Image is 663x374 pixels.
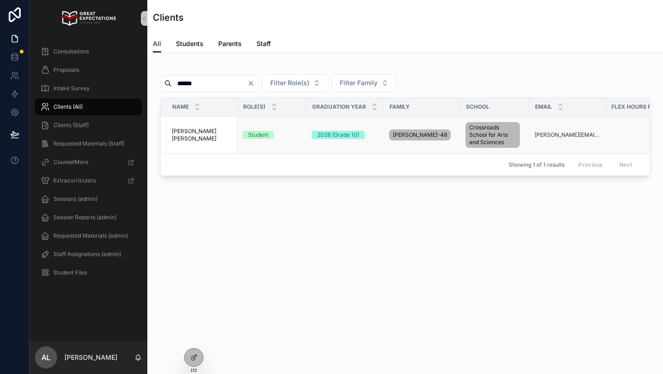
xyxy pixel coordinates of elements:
[393,131,447,139] span: [PERSON_NAME]-485
[35,191,142,207] a: Sessions (admin)
[53,214,116,221] span: Session Reports (admin)
[332,74,396,92] button: Select Button
[389,128,454,142] a: [PERSON_NAME]-485
[317,131,359,139] div: 2028 (Grade 10)
[35,209,142,226] a: Session Reports (admin)
[35,228,142,244] a: Requested Materials (admin)
[53,158,88,166] span: CounselMore
[53,66,79,74] span: Proposals
[53,85,90,92] span: Intake Survey
[53,251,121,258] span: Staff Assignations (admin)
[53,269,87,276] span: Student Files
[465,120,523,150] a: Crossroads School for Arts and Sciences
[153,35,161,53] a: All
[53,122,89,129] span: Clients (Staff)
[243,131,301,139] a: Student
[35,135,142,152] a: Requested Materials (Staff)
[53,195,98,203] span: Sessions (admin)
[35,264,142,281] a: Student Files
[172,128,232,142] a: [PERSON_NAME] [PERSON_NAME]
[53,103,83,111] span: Clients (All)
[243,103,266,111] span: Role(s)
[35,246,142,263] a: Staff Assignations (admin)
[53,140,124,147] span: Requested Materials (Staff)
[466,103,489,111] span: School
[340,78,378,88] span: Filter Family
[535,131,600,139] a: [PERSON_NAME][EMAIL_ADDRESS][DOMAIN_NAME]
[172,103,189,111] span: Name
[61,11,116,26] img: App logo
[53,177,96,184] span: Extracurriculars
[312,103,366,111] span: Graduation Year
[153,11,184,24] h1: Clients
[390,103,410,111] span: Family
[35,99,142,115] a: Clients (All)
[153,39,161,48] span: All
[270,78,309,88] span: Filter Role(s)
[176,39,204,48] span: Students
[41,352,51,363] span: AL
[256,39,271,48] span: Staff
[35,80,142,97] a: Intake Survey
[535,103,552,111] span: Email
[35,117,142,134] a: Clients (Staff)
[247,80,258,87] button: Clear
[35,62,142,78] a: Proposals
[29,37,147,293] div: scrollable content
[35,172,142,189] a: Extracurriculars
[248,131,268,139] div: Student
[509,161,564,169] span: Showing 1 of 1 results
[176,35,204,54] a: Students
[312,131,378,139] a: 2028 (Grade 10)
[64,353,117,362] p: [PERSON_NAME]
[262,74,328,92] button: Select Button
[35,43,142,60] a: Consultations
[469,124,516,146] span: Crossroads School for Arts and Sciences
[256,35,271,54] a: Staff
[53,232,128,240] span: Requested Materials (admin)
[35,154,142,170] a: CounselMore
[218,39,242,48] span: Parents
[218,35,242,54] a: Parents
[53,48,89,55] span: Consultations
